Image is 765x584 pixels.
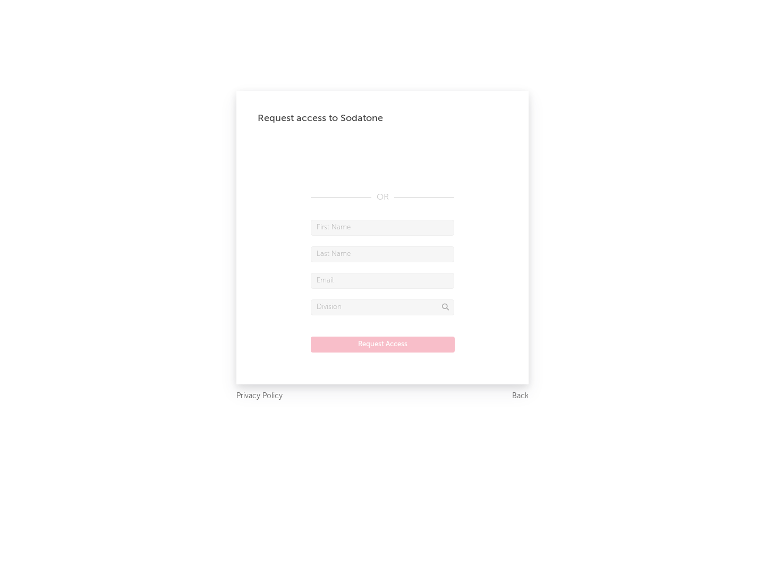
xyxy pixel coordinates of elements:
input: Last Name [311,246,454,262]
div: Request access to Sodatone [258,112,507,125]
button: Request Access [311,337,455,353]
input: Division [311,299,454,315]
input: Email [311,273,454,289]
a: Back [512,390,529,403]
div: OR [311,191,454,204]
a: Privacy Policy [236,390,283,403]
input: First Name [311,220,454,236]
